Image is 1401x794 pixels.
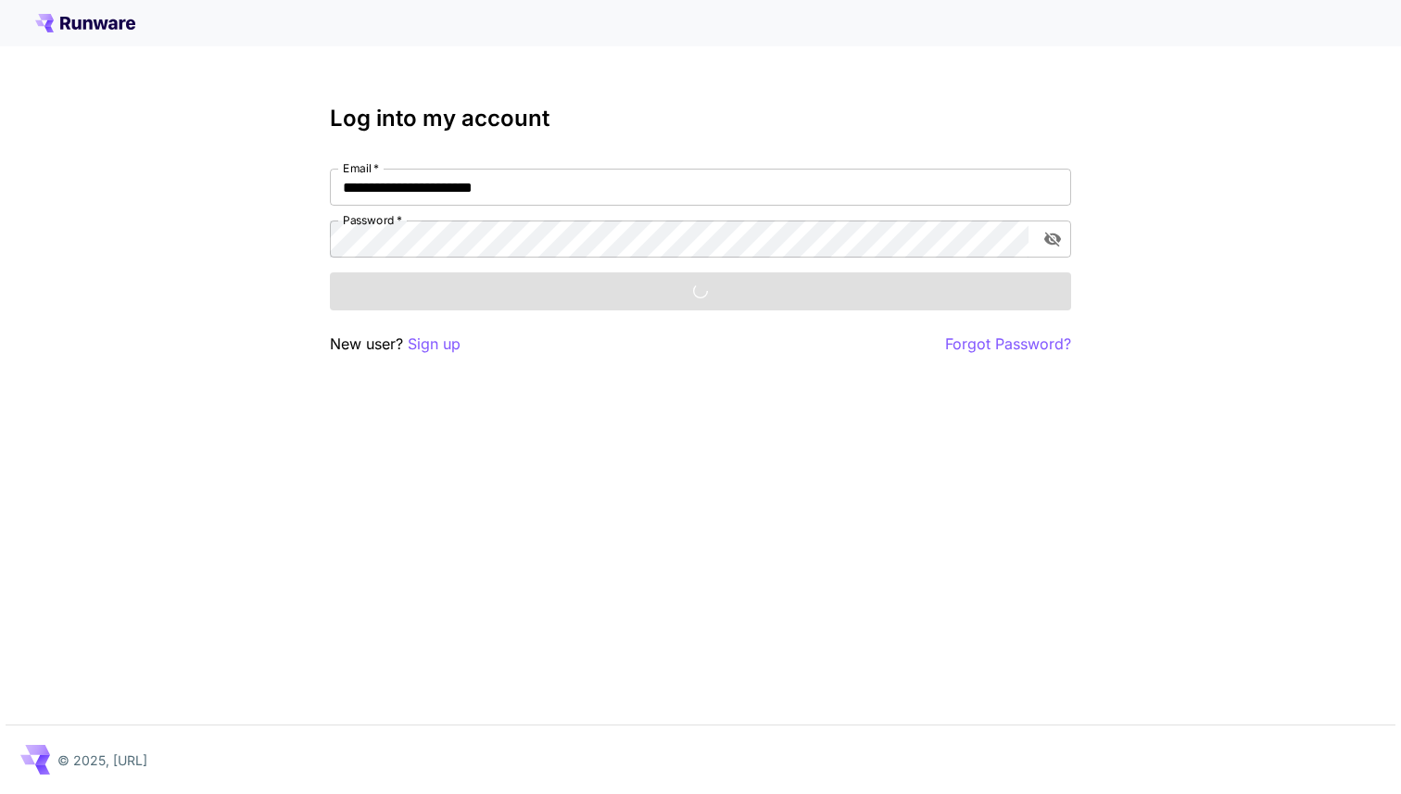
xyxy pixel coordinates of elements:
[945,333,1071,356] button: Forgot Password?
[343,212,402,228] label: Password
[57,750,147,770] p: © 2025, [URL]
[330,333,461,356] p: New user?
[408,333,461,356] button: Sign up
[330,106,1071,132] h3: Log into my account
[1036,222,1069,256] button: toggle password visibility
[343,160,379,176] label: Email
